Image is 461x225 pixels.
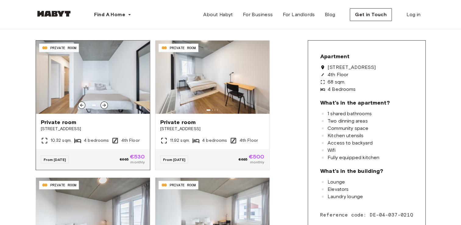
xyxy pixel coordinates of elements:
span: [STREET_ADDRESS] [328,65,376,70]
img: Image of the room [155,41,269,114]
span: Access to backyard [328,141,373,145]
span: 4 bedrooms [202,137,227,144]
button: Find A Home [89,9,136,21]
span: €665 [120,157,129,162]
span: About Habyt [203,11,233,18]
span: €530 [130,154,145,159]
span: [STREET_ADDRESS] [41,126,145,132]
a: About Habyt [198,9,238,21]
span: Reference code: DE-04-037-021Q [320,211,413,219]
span: 11.92 sqm. [170,137,190,144]
span: Laundry lounge [328,194,363,199]
img: Image of the room [36,41,150,114]
span: Wifi [328,148,335,153]
a: PRIVATE ROOMPrivate room[STREET_ADDRESS]10.32 sqm.4 bedrooms4th FloorFrom [DATE]€665€530monthly [36,41,150,170]
span: 68 sqm. [328,80,345,84]
span: 10.32 sqm. [51,137,72,144]
span: PRIVATE ROOM [50,45,76,51]
span: Kitchen utensils [328,133,363,138]
span: Private room [160,119,264,126]
a: Log in [402,9,425,21]
span: 4th Floor [121,137,140,144]
span: PRIVATE ROOM [170,45,196,51]
span: 1 shared bathrooms [328,111,372,116]
a: For Landlords [278,9,320,21]
a: For Business [238,9,278,21]
span: €685 [239,157,247,162]
span: PRIVATE ROOM [50,182,76,188]
span: From [DATE] [44,157,66,162]
span: Private room [41,119,145,126]
span: Find A Home [94,11,125,18]
span: Get in Touch [355,11,387,18]
span: Log in [406,11,420,18]
span: What's in the building? [320,167,383,175]
span: For Landlords [282,11,315,18]
span: 4th Floor [328,72,348,77]
span: monthly [249,159,264,165]
span: Apartment [320,53,349,60]
span: 4 Bedrooms [328,87,356,92]
span: Community space [328,126,368,131]
a: PRIVATE ROOMImage of the roomPrivate room[STREET_ADDRESS]11.92 sqm.4 bedrooms4th FloorFrom [DATE]... [155,41,269,170]
a: Blog [320,9,340,21]
span: Blog [325,11,335,18]
span: What's in the apartment? [320,99,390,106]
img: Habyt [36,11,72,17]
span: From [DATE] [163,157,186,162]
button: Get in Touch [350,8,392,21]
span: For Business [243,11,273,18]
span: 4 bedrooms [84,137,109,144]
span: Fully equipped kitchen [328,155,379,160]
span: Lounge [328,180,345,184]
span: Two dinning areas [328,119,368,123]
span: €500 [249,154,264,159]
span: [STREET_ADDRESS] [160,126,264,132]
span: Elevators [328,187,349,192]
span: monthly [130,159,145,165]
span: 4th Floor [239,137,258,144]
span: PRIVATE ROOM [170,182,196,188]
